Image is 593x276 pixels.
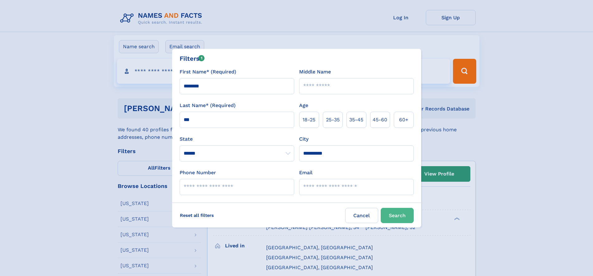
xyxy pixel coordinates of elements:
[180,68,236,76] label: First Name* (Required)
[180,102,236,109] label: Last Name* (Required)
[381,208,414,223] button: Search
[349,116,363,124] span: 35‑45
[176,208,218,223] label: Reset all filters
[303,116,315,124] span: 18‑25
[299,169,313,176] label: Email
[299,135,308,143] label: City
[326,116,340,124] span: 25‑35
[399,116,408,124] span: 60+
[180,135,294,143] label: State
[180,54,205,63] div: Filters
[180,169,216,176] label: Phone Number
[345,208,378,223] label: Cancel
[373,116,387,124] span: 45‑60
[299,102,308,109] label: Age
[299,68,331,76] label: Middle Name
